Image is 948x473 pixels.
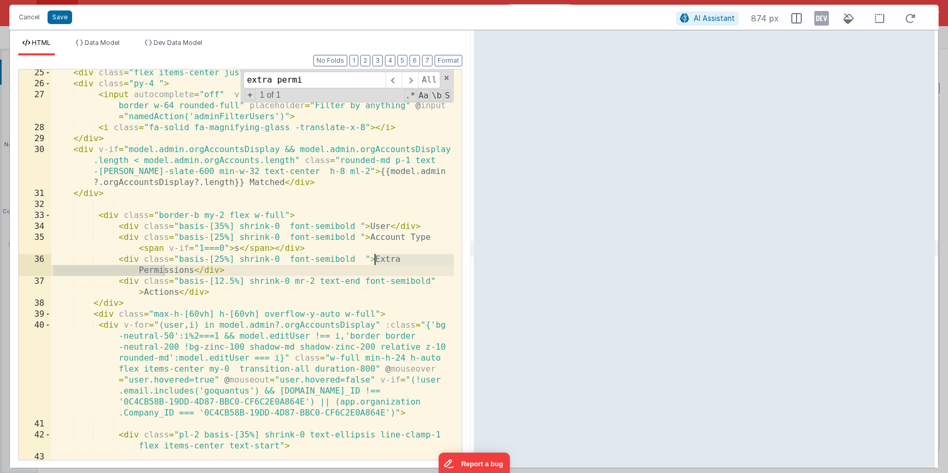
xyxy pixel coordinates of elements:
div: 33 [19,210,51,221]
div: 32 [19,199,51,210]
span: Dev Data Model [154,39,202,47]
button: No Folds [313,55,347,66]
span: 1 of 1 [255,90,285,100]
span: AI Assistant [694,14,735,22]
button: 1 [349,55,358,66]
span: Alt-Enter [418,72,440,88]
input: Search for [243,72,385,88]
div: 43 [19,452,51,463]
div: 40 [19,320,51,419]
button: Save [48,10,72,24]
div: 34 [19,221,51,232]
div: 31 [19,188,51,199]
div: 27 [19,89,51,122]
div: 38 [19,298,51,309]
span: Search In Selection [444,89,451,101]
button: 4 [385,55,395,66]
span: Whole Word Search [430,89,442,101]
button: 3 [372,55,383,66]
span: HTML [32,39,51,47]
div: 41 [19,419,51,430]
div: 28 [19,122,51,133]
button: 6 [409,55,420,66]
span: 874 px [751,12,779,25]
div: 37 [19,276,51,298]
div: 29 [19,133,51,144]
button: AI Assistant [676,11,739,25]
div: 25 [19,67,51,78]
button: Cancel [14,10,45,25]
div: 26 [19,78,51,89]
div: 30 [19,144,51,188]
span: CaseSensitive Search [417,89,429,101]
div: 42 [19,430,51,452]
button: 7 [422,55,432,66]
button: 2 [360,55,370,66]
button: 5 [397,55,407,66]
span: RegExp Search [404,89,416,101]
span: Toggel Replace mode [244,89,256,100]
span: Data Model [85,39,120,47]
div: 36 [19,254,51,276]
div: 39 [19,309,51,320]
div: 35 [19,232,51,254]
button: Format [435,55,462,66]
